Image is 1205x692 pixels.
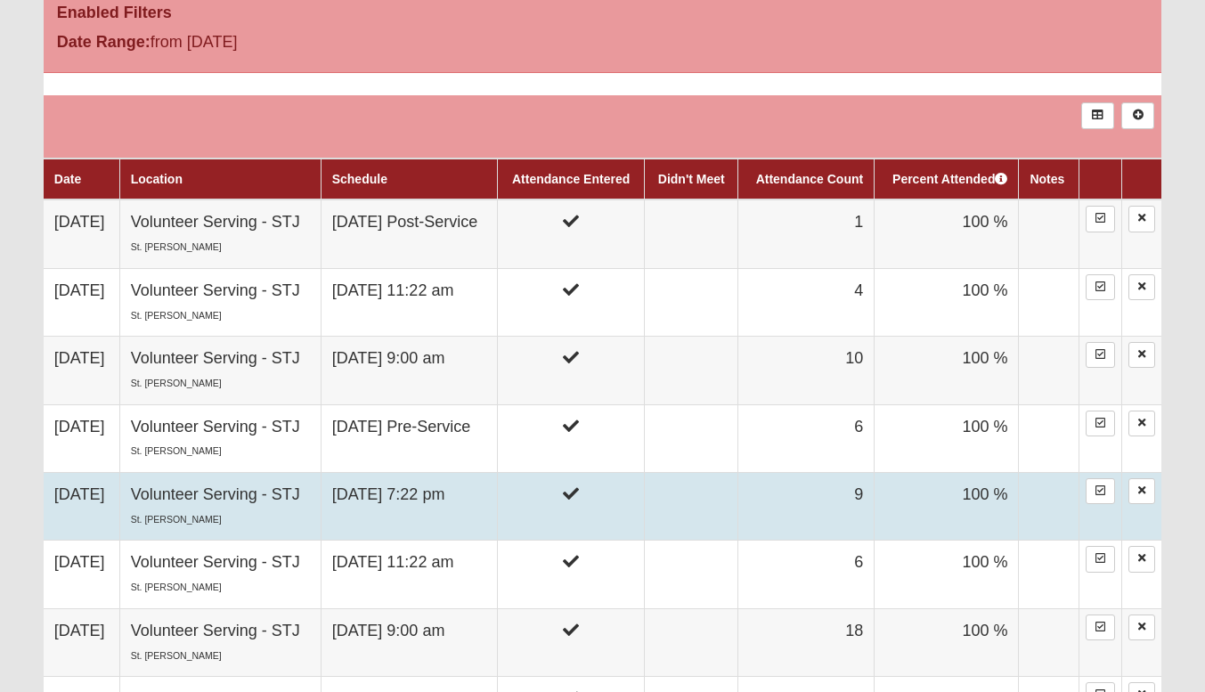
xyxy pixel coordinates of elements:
[738,337,875,404] td: 10
[131,445,222,456] small: St. [PERSON_NAME]
[44,541,119,608] td: [DATE]
[1128,615,1155,640] a: Delete
[512,172,630,186] a: Attendance Entered
[44,404,119,472] td: [DATE]
[54,172,81,186] a: Date
[44,268,119,336] td: [DATE]
[131,241,222,252] small: St. [PERSON_NAME]
[44,473,119,541] td: [DATE]
[131,514,222,525] small: St. [PERSON_NAME]
[57,30,151,54] label: Date Range:
[1086,478,1115,504] a: Enter Attendance
[131,378,222,388] small: St. [PERSON_NAME]
[1086,546,1115,572] a: Enter Attendance
[332,172,387,186] a: Schedule
[131,172,183,186] a: Location
[44,608,119,676] td: [DATE]
[44,199,119,268] td: [DATE]
[1086,615,1115,640] a: Enter Attendance
[321,541,497,608] td: [DATE] 11:22 am
[119,608,321,676] td: Volunteer Serving - STJ
[321,608,497,676] td: [DATE] 9:00 am
[875,268,1019,336] td: 100 %
[1030,172,1064,186] a: Notes
[1128,206,1155,232] a: Delete
[1128,342,1155,368] a: Delete
[875,473,1019,541] td: 100 %
[1128,546,1155,572] a: Delete
[1128,274,1155,300] a: Delete
[44,337,119,404] td: [DATE]
[738,608,875,676] td: 18
[119,268,321,336] td: Volunteer Serving - STJ
[119,473,321,541] td: Volunteer Serving - STJ
[321,268,497,336] td: [DATE] 11:22 am
[321,404,497,472] td: [DATE] Pre-Service
[756,172,864,186] a: Attendance Count
[892,172,1007,186] a: Percent Attended
[119,337,321,404] td: Volunteer Serving - STJ
[321,199,497,268] td: [DATE] Post-Service
[1128,411,1155,436] a: Delete
[119,404,321,472] td: Volunteer Serving - STJ
[119,199,321,268] td: Volunteer Serving - STJ
[321,473,497,541] td: [DATE] 7:22 pm
[57,4,1148,23] h4: Enabled Filters
[1121,102,1154,128] a: Alt+N
[738,473,875,541] td: 9
[321,337,497,404] td: [DATE] 9:00 am
[1128,478,1155,504] a: Delete
[1086,411,1115,436] a: Enter Attendance
[738,541,875,608] td: 6
[131,582,222,592] small: St. [PERSON_NAME]
[658,172,725,186] a: Didn't Meet
[738,268,875,336] td: 4
[1081,102,1114,128] a: Export to Excel
[44,30,416,59] div: from [DATE]
[131,650,222,661] small: St. [PERSON_NAME]
[738,404,875,472] td: 6
[875,541,1019,608] td: 100 %
[119,541,321,608] td: Volunteer Serving - STJ
[875,608,1019,676] td: 100 %
[1086,274,1115,300] a: Enter Attendance
[875,199,1019,268] td: 100 %
[131,310,222,321] small: St. [PERSON_NAME]
[875,337,1019,404] td: 100 %
[1086,342,1115,368] a: Enter Attendance
[1086,206,1115,232] a: Enter Attendance
[738,199,875,268] td: 1
[875,404,1019,472] td: 100 %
